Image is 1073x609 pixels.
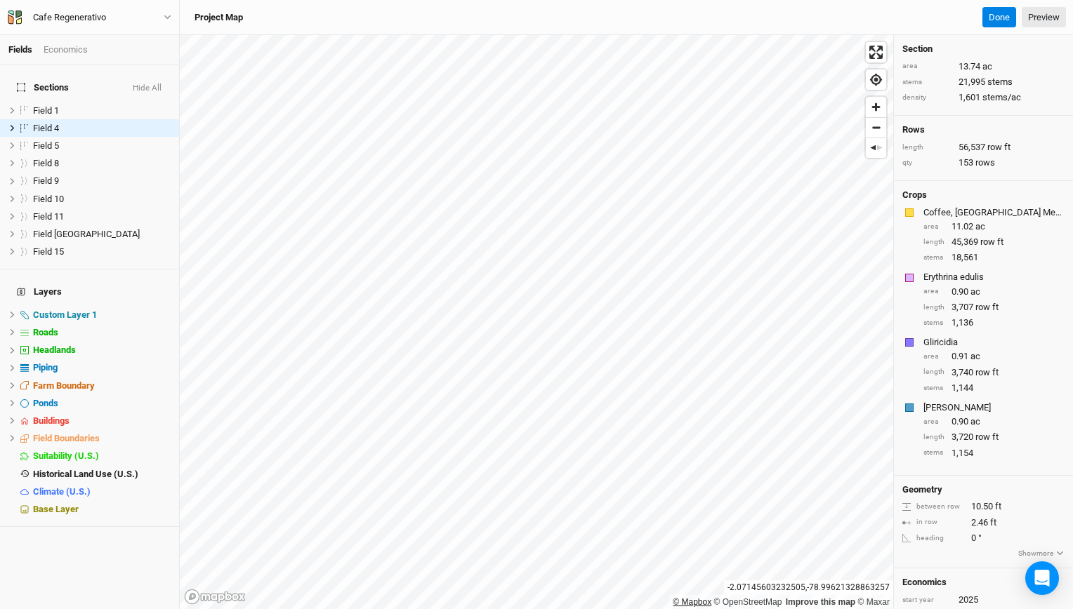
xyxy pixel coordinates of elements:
div: Open Intercom Messenger [1025,561,1059,595]
div: 18,561 [923,251,1065,264]
span: Base Layer [33,504,79,514]
h4: Crops [902,189,927,201]
button: Done [982,7,1016,28]
span: stems/ac [982,91,1021,104]
span: Field 1 [33,105,59,116]
h3: Project Map [195,12,243,23]
div: Field 13 Headland Field [33,229,171,240]
button: Cafe Regenerativo [7,10,172,25]
div: 0.90 [923,286,1065,298]
div: Cafe Regenerativo [33,11,106,25]
div: start year [902,595,952,605]
span: Field 4 [33,123,59,133]
a: Fields [8,44,32,55]
span: Sections [17,82,69,93]
div: Field 9 [33,175,171,187]
div: length [923,237,944,248]
div: density [902,93,952,103]
div: in row [902,517,964,528]
span: row ft [975,366,999,379]
span: Field 8 [33,158,59,168]
button: Zoom out [866,117,886,138]
div: 0.91 [923,350,1065,363]
a: Mapbox logo [184,589,246,605]
span: ac [970,286,980,298]
div: 0.90 [923,415,1065,428]
div: 1,601 [902,91,1065,104]
div: Field 11 [33,211,171,222]
div: qty [902,158,952,168]
div: stems [902,77,952,88]
div: Field 4 [33,123,171,134]
span: row ft [975,431,999,443]
span: row ft [980,236,1003,248]
div: Erythrina edulis [923,271,1062,283]
div: Custom Layer 1 [33,309,171,321]
button: Reset bearing to north [866,138,886,158]
div: Field Boundaries [33,433,171,444]
div: 56,537 [902,141,1065,154]
div: 45,369 [923,236,1065,248]
div: Field 15 [33,246,171,257]
span: Field 9 [33,175,59,186]
div: -2.07145603232505 , -78.99621328863257 [724,580,893,595]
span: Field 5 [33,140,59,151]
div: area [923,352,944,362]
a: OpenStreetMap [714,597,782,607]
div: Field 8 [33,158,171,169]
div: stems [923,318,944,328]
div: Gliricidia [923,336,1062,349]
span: ac [970,415,980,428]
span: Piping [33,362,58,373]
span: Headlands [33,344,76,355]
div: 1,144 [923,382,1065,394]
div: 11.02 [923,220,1065,233]
a: Preview [1022,7,1066,28]
div: Headlands [33,344,171,356]
span: ac [970,350,980,363]
h4: Layers [8,278,171,306]
div: Ponds [33,398,171,409]
span: Climate (U.S.) [33,486,91,497]
div: 0 [902,532,1065,544]
a: Improve this map [786,597,855,607]
button: Zoom in [866,97,886,117]
div: 13.74 [902,60,1065,73]
button: Showmore [1018,547,1065,560]
h4: Geometry [902,484,942,495]
button: Find my location [866,69,886,90]
div: stems [923,253,944,263]
div: Historical Land Use (U.S.) [33,469,171,480]
a: Mapbox [673,597,711,607]
h4: Rows [902,124,1065,135]
div: Inga [923,401,1062,414]
span: Field 11 [33,211,64,222]
div: Field 1 [33,105,171,116]
div: area [923,286,944,297]
span: Zoom out [866,118,886,138]
span: ft [995,500,1001,513]
div: 3,720 [923,431,1065,443]
div: area [923,222,944,232]
span: Historical Land Use (U.S.) [33,469,138,479]
span: Buildings [33,415,70,426]
button: Enter fullscreen [866,42,886,62]
div: 10.50 [902,500,1065,513]
div: 2025 [959,594,978,606]
div: Coffee, Brazil Mechanized Arabica [923,206,1062,219]
span: Field [GEOGRAPHIC_DATA] [33,229,140,239]
span: Field 10 [33,194,64,204]
div: Field 5 [33,140,171,152]
span: Field Boundaries [33,433,100,443]
span: Suitability (U.S.) [33,450,99,461]
div: 153 [902,156,1065,169]
div: Field 10 [33,194,171,205]
div: 1,154 [923,447,1065,460]
span: Custom Layer 1 [33,309,97,320]
button: Hide All [132,83,162,93]
div: length [923,432,944,443]
div: Buildings [33,415,171,427]
div: area [902,61,952,72]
